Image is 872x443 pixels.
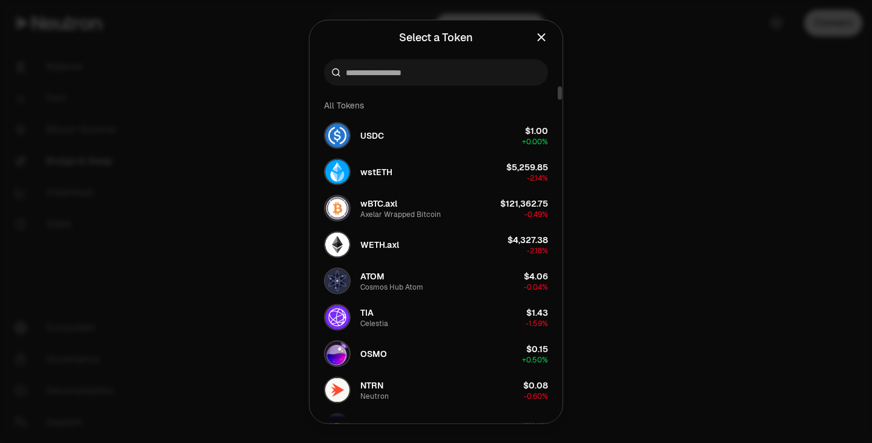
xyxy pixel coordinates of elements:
span: USDC [360,129,384,141]
button: wstETH LogowstETH$5,259.85-2.14% [317,153,555,190]
button: wBTC.axl LogowBTC.axlAxelar Wrapped Bitcoin$121,362.75-0.49% [317,190,555,226]
img: OSMO Logo [325,341,349,365]
button: TIA LogoTIACelestia$1.43-1.59% [317,299,555,335]
span: -1.59% [526,318,548,328]
img: dNTRN Logo [325,414,349,438]
span: NTRN [360,379,383,391]
div: $0.15 [526,342,548,355]
div: $5,259.85 [506,161,548,173]
button: NTRN LogoNTRNNeutron$0.08-0.60% [317,371,555,408]
img: ATOM Logo [325,268,349,293]
img: wBTC.axl Logo [325,196,349,220]
img: USDC Logo [325,123,349,147]
span: WETH.axl [360,238,399,250]
div: Celestia [360,318,388,328]
button: OSMO LogoOSMO$0.15+0.50% [317,335,555,371]
span: wBTC.axl [360,197,397,209]
span: -2.14% [527,173,548,182]
img: TIA Logo [325,305,349,329]
button: USDC LogoUSDC$1.00+0.00% [317,117,555,153]
img: NTRN Logo [325,378,349,402]
span: dNTRN [360,420,389,432]
button: WETH.axl LogoWETH.axl$4,327.38-2.18% [317,226,555,262]
span: wstETH [360,165,392,178]
div: $4.06 [524,270,548,282]
div: All Tokens [317,93,555,117]
div: $0.08 [523,379,548,391]
img: WETH.axl Logo [325,232,349,256]
span: TIA [360,306,374,318]
div: Select a Token [399,28,473,45]
span: + 0.00% [522,136,548,146]
button: Close [535,28,548,45]
div: $0.08 [523,415,548,427]
span: -0.49% [524,209,548,219]
button: ATOM LogoATOMCosmos Hub Atom$4.06-0.04% [317,262,555,299]
img: wstETH Logo [325,159,349,184]
span: + 0.50% [522,355,548,364]
span: OSMO [360,347,387,359]
div: Neutron [360,391,389,401]
div: Cosmos Hub Atom [360,282,423,291]
span: -0.60% [524,391,548,401]
span: ATOM [360,270,385,282]
div: $121,362.75 [500,197,548,209]
div: $1.00 [525,124,548,136]
span: -0.04% [524,282,548,291]
div: $1.43 [526,306,548,318]
span: -2.18% [527,245,548,255]
div: Axelar Wrapped Bitcoin [360,209,441,219]
div: $4,327.38 [507,233,548,245]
